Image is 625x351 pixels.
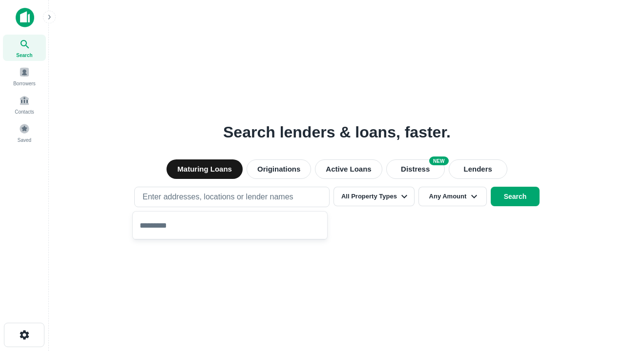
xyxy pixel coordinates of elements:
[225,120,449,144] h3: Search lenders & loans, faster.
[493,187,542,206] button: Search
[164,159,242,179] button: Maturing Loans
[15,108,34,116] span: Contacts
[141,191,298,203] p: Enter addresses, locations or lender names
[317,159,386,179] button: Active Loans
[13,79,36,87] span: Borrowers
[420,187,489,206] button: Any Amount
[3,63,46,89] a: Borrowers
[452,159,511,179] button: Lenders
[3,119,46,146] a: Saved
[332,187,417,206] button: All Property Types
[18,136,32,144] span: Saved
[3,91,46,117] a: Contacts
[16,51,33,59] span: Search
[3,35,46,61] a: Search
[246,159,313,179] button: Originations
[390,159,448,179] button: Search distressed loans with lien and other non-mortgage details.
[576,273,625,320] iframe: Chat Widget
[16,8,34,27] img: capitalize-icon.png
[433,156,452,165] div: NEW
[132,187,328,207] button: Enter addresses, locations or lender names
